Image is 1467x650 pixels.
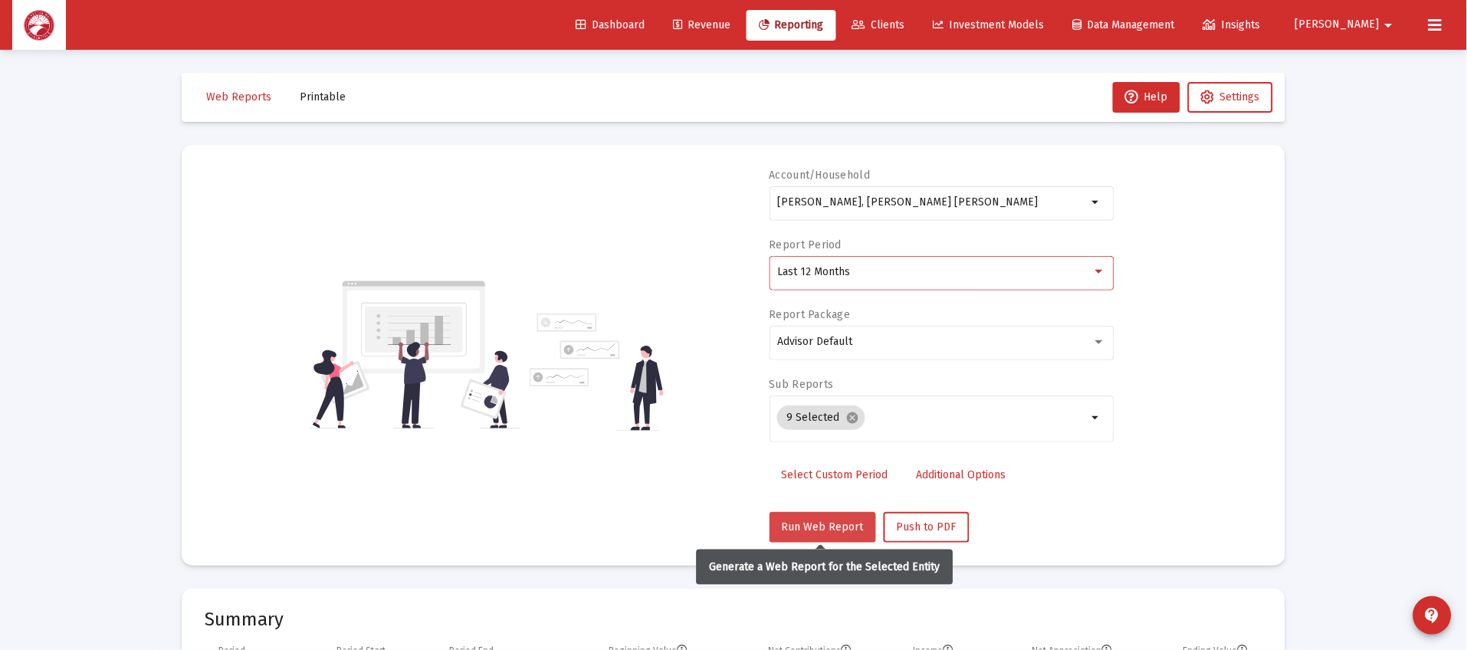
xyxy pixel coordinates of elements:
mat-chip: 9 Selected [777,405,865,430]
span: Last 12 Months [777,265,850,278]
label: Sub Reports [770,378,834,391]
button: Printable [287,82,358,113]
input: Search or select an account or household [777,196,1088,208]
span: Web Reports [206,90,271,103]
span: Select Custom Period [782,468,888,481]
span: Revenue [673,18,730,31]
span: Insights [1203,18,1261,31]
mat-card-title: Summary [205,612,1262,627]
mat-chip-list: Selection [777,402,1088,433]
span: [PERSON_NAME] [1295,18,1380,31]
label: Report Period [770,238,842,251]
span: Reporting [759,18,824,31]
mat-icon: arrow_drop_down [1088,193,1106,212]
a: Clients [840,10,917,41]
span: Additional Options [917,468,1006,481]
button: Push to PDF [884,512,970,543]
label: Account/Household [770,169,871,182]
a: Insights [1191,10,1273,41]
a: Data Management [1061,10,1187,41]
button: Help [1113,82,1180,113]
a: Dashboard [563,10,657,41]
img: reporting-alt [530,314,664,431]
a: Revenue [661,10,743,41]
mat-icon: arrow_drop_down [1088,409,1106,427]
span: Printable [300,90,346,103]
span: Clients [852,18,905,31]
span: Help [1125,90,1168,103]
span: Settings [1220,90,1260,103]
img: Dashboard [24,10,54,41]
span: Advisor Default [777,335,852,348]
label: Report Package [770,308,851,321]
button: Web Reports [194,82,284,113]
span: Dashboard [576,18,645,31]
button: Settings [1188,82,1273,113]
img: reporting [310,279,520,431]
mat-icon: contact_support [1423,606,1442,625]
mat-icon: arrow_drop_down [1380,10,1398,41]
button: Run Web Report [770,512,876,543]
span: Run Web Report [782,520,864,533]
mat-icon: cancel [845,411,859,425]
span: Data Management [1073,18,1175,31]
a: Reporting [747,10,836,41]
span: Investment Models [934,18,1045,31]
a: Investment Models [921,10,1057,41]
span: Push to PDF [897,520,957,533]
button: [PERSON_NAME] [1277,9,1416,40]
